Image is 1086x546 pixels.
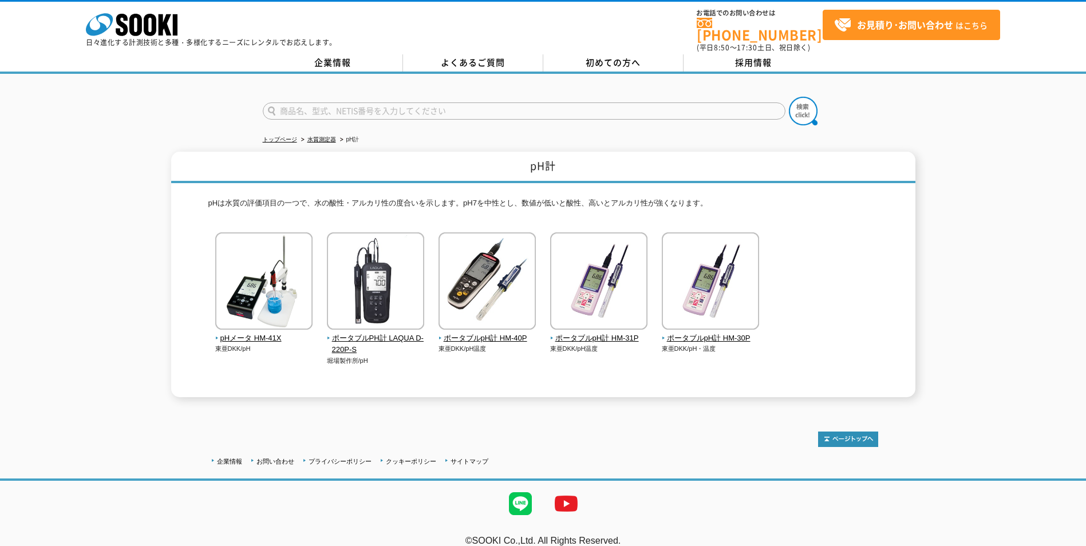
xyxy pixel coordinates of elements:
a: ポータブルpH計 HM-40P [439,322,536,345]
img: ポータブルpH計 HM-31P [550,232,647,333]
a: トップページ [263,136,297,143]
a: pHメータ HM-41X [215,322,313,345]
a: よくあるご質問 [403,54,543,72]
span: はこちら [834,17,988,34]
a: お問い合わせ [256,458,294,465]
img: YouTube [543,481,589,527]
span: お電話でのお問い合わせは [697,10,823,17]
span: 8:50 [714,42,730,53]
a: お見積り･お問い合わせはこちら [823,10,1000,40]
span: (平日 ～ 土日、祝日除く) [697,42,810,53]
img: トップページへ [818,432,878,447]
a: サイトマップ [451,458,488,465]
p: 堀場製作所/pH [327,356,425,366]
img: btn_search.png [789,97,818,125]
a: 企業情報 [263,54,403,72]
a: クッキーポリシー [386,458,436,465]
span: 初めての方へ [586,56,641,69]
p: 東亜DKK/pH温度 [439,344,536,354]
a: ポータブルpH計 HM-30P [662,322,760,345]
img: ポータブルPH計 LAQUA D-220P-S [327,232,424,333]
a: ポータブルPH計 LAQUA D-220P-S [327,322,425,356]
span: ポータブルpH計 HM-31P [550,333,648,345]
img: ポータブルpH計 HM-30P [662,232,759,333]
img: ポータブルpH計 HM-40P [439,232,536,333]
p: 東亜DKK/pH温度 [550,344,648,354]
p: 日々進化する計測技術と多種・多様化するニーズにレンタルでお応えします。 [86,39,337,46]
a: ポータブルpH計 HM-31P [550,322,648,345]
span: ポータブルpH計 HM-40P [439,333,536,345]
span: 17:30 [737,42,757,53]
a: 企業情報 [217,458,242,465]
h1: pH計 [171,152,915,183]
img: LINE [497,481,543,527]
strong: お見積り･お問い合わせ [857,18,953,31]
a: プライバシーポリシー [309,458,372,465]
span: ポータブルpH計 HM-30P [662,333,760,345]
a: 水質測定器 [307,136,336,143]
li: pH計 [338,134,360,146]
a: [PHONE_NUMBER] [697,18,823,41]
input: 商品名、型式、NETIS番号を入力してください [263,102,785,120]
p: pHは水質の評価項目の一つで、水の酸性・アルカリ性の度合いを示します。pH7を中性とし、数値が低いと酸性、高いとアルカリ性が強くなります。 [208,197,878,215]
span: pHメータ HM-41X [215,333,313,345]
span: ポータブルPH計 LAQUA D-220P-S [327,333,425,357]
a: 初めての方へ [543,54,684,72]
p: 東亜DKK/pH・温度 [662,344,760,354]
img: pHメータ HM-41X [215,232,313,333]
a: 採用情報 [684,54,824,72]
p: 東亜DKK/pH [215,344,313,354]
